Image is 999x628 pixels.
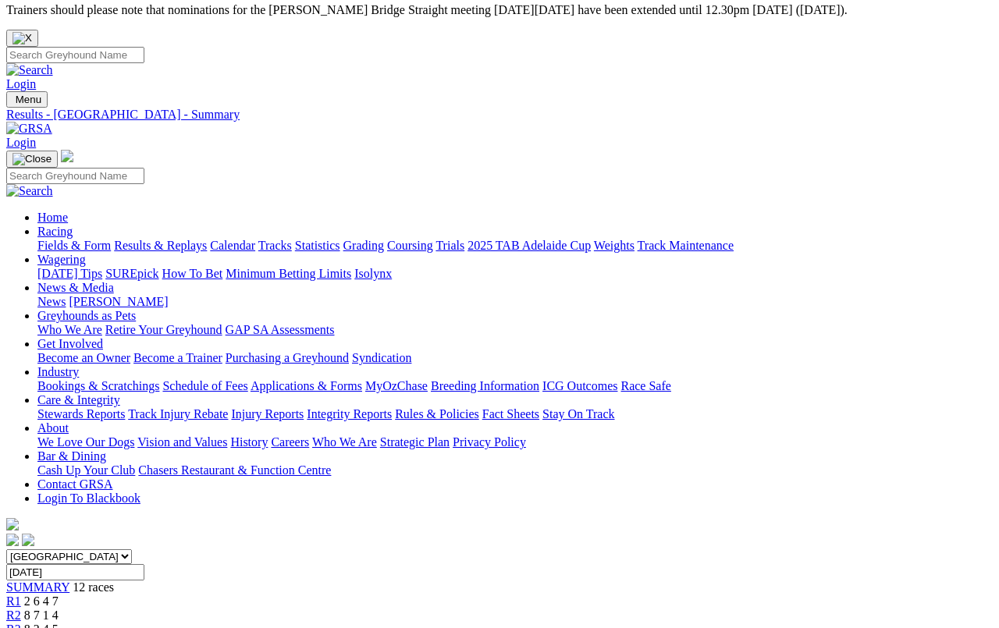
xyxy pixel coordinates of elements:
a: Schedule of Fees [162,379,247,392]
a: Become a Trainer [133,351,222,364]
a: Track Injury Rebate [128,407,228,420]
button: Toggle navigation [6,91,48,108]
div: Get Involved [37,351,993,365]
a: Stewards Reports [37,407,125,420]
a: Login To Blackbook [37,491,140,505]
a: [PERSON_NAME] [69,295,168,308]
a: Strategic Plan [380,435,450,449]
img: logo-grsa-white.png [61,150,73,162]
a: Wagering [37,253,86,266]
a: Login [6,77,36,90]
div: News & Media [37,295,993,309]
a: Cash Up Your Club [37,463,135,477]
a: Care & Integrity [37,393,120,406]
a: Rules & Policies [395,407,479,420]
button: Close [6,30,38,47]
a: History [230,435,268,449]
a: ICG Outcomes [542,379,617,392]
a: Contact GRSA [37,477,112,491]
a: Weights [594,239,635,252]
a: Careers [271,435,309,449]
a: How To Bet [162,267,223,280]
a: News & Media [37,281,114,294]
a: Race Safe [620,379,670,392]
a: Privacy Policy [453,435,526,449]
a: Chasers Restaurant & Function Centre [138,463,331,477]
a: Applications & Forms [251,379,362,392]
a: Tracks [258,239,292,252]
a: Become an Owner [37,351,130,364]
a: Integrity Reports [307,407,392,420]
a: SUREpick [105,267,158,280]
a: Fact Sheets [482,407,539,420]
a: Injury Reports [231,407,304,420]
a: Fields & Form [37,239,111,252]
a: Calendar [210,239,255,252]
a: Racing [37,225,73,238]
a: Industry [37,365,79,378]
a: Track Maintenance [638,239,734,252]
a: Who We Are [37,323,102,336]
div: Wagering [37,267,993,281]
a: [DATE] Tips [37,267,102,280]
a: Purchasing a Greyhound [226,351,349,364]
a: R2 [6,608,21,622]
a: Home [37,211,68,224]
a: Isolynx [354,267,392,280]
a: Results & Replays [114,239,207,252]
a: 2025 TAB Adelaide Cup [468,239,591,252]
a: Results - [GEOGRAPHIC_DATA] - Summary [6,108,993,122]
button: Toggle navigation [6,151,58,168]
a: R1 [6,594,21,608]
div: About [37,435,993,449]
p: Trainers should please note that nominations for the [PERSON_NAME] Bridge Straight meeting [DATE]... [6,3,993,17]
a: GAP SA Assessments [226,323,335,336]
a: Who We Are [312,435,377,449]
a: News [37,295,66,308]
span: 12 races [73,580,114,594]
img: twitter.svg [22,534,34,546]
img: X [12,32,32,44]
img: Search [6,63,53,77]
a: Syndication [352,351,411,364]
a: Statistics [295,239,340,252]
a: Bar & Dining [37,449,106,463]
div: Industry [37,379,993,393]
a: Coursing [387,239,433,252]
div: Care & Integrity [37,407,993,421]
input: Select date [6,564,144,580]
span: 2 6 4 7 [24,594,59,608]
a: Login [6,136,36,149]
input: Search [6,168,144,184]
a: SUMMARY [6,580,69,594]
a: Retire Your Greyhound [105,323,222,336]
input: Search [6,47,144,63]
div: Bar & Dining [37,463,993,477]
img: GRSA [6,122,52,136]
a: Stay On Track [542,407,614,420]
a: Bookings & Scratchings [37,379,159,392]
span: Menu [16,94,41,105]
a: Breeding Information [431,379,539,392]
a: MyOzChase [365,379,428,392]
a: We Love Our Dogs [37,435,134,449]
a: Vision and Values [137,435,227,449]
div: Greyhounds as Pets [37,323,993,337]
span: 8 7 1 4 [24,608,59,622]
img: Search [6,184,53,198]
a: Greyhounds as Pets [37,309,136,322]
div: Racing [37,239,993,253]
a: Grading [343,239,384,252]
a: About [37,421,69,435]
img: logo-grsa-white.png [6,518,19,530]
a: Get Involved [37,337,103,350]
img: Close [12,153,52,165]
a: Minimum Betting Limits [226,267,351,280]
a: Trials [436,239,464,252]
img: facebook.svg [6,534,19,546]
